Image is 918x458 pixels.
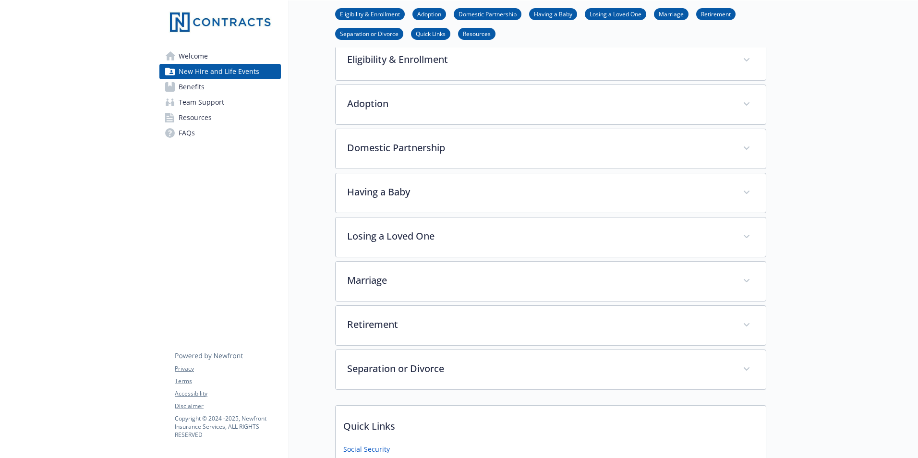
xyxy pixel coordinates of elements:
[335,9,405,18] a: Eligibility & Enrollment
[175,364,280,373] a: Privacy
[412,9,446,18] a: Adoption
[347,317,731,332] p: Retirement
[347,141,731,155] p: Domestic Partnership
[347,273,731,288] p: Marriage
[336,85,766,124] div: Adoption
[159,79,281,95] a: Benefits
[336,262,766,301] div: Marriage
[336,173,766,213] div: Having a Baby
[458,29,495,38] a: Resources
[179,79,205,95] span: Benefits
[347,96,731,111] p: Adoption
[175,414,280,439] p: Copyright © 2024 - 2025 , Newfront Insurance Services, ALL RIGHTS RESERVED
[336,217,766,257] div: Losing a Loved One
[347,185,731,199] p: Having a Baby
[175,377,280,386] a: Terms
[654,9,688,18] a: Marriage
[179,110,212,125] span: Resources
[454,9,521,18] a: Domestic Partnership
[347,362,731,376] p: Separation or Divorce
[179,125,195,141] span: FAQs
[529,9,577,18] a: Having a Baby
[411,29,450,38] a: Quick Links
[159,48,281,64] a: Welcome
[175,402,280,410] a: Disclaimer
[179,64,259,79] span: New Hire and Life Events
[175,389,280,398] a: Accessibility
[335,29,403,38] a: Separation or Divorce
[336,406,766,441] p: Quick Links
[336,41,766,80] div: Eligibility & Enrollment
[179,95,224,110] span: Team Support
[336,129,766,169] div: Domestic Partnership
[696,9,736,18] a: Retirement
[585,9,646,18] a: Losing a Loved One
[343,444,390,454] a: Social Security
[347,52,731,67] p: Eligibility & Enrollment
[159,125,281,141] a: FAQs
[159,64,281,79] a: New Hire and Life Events
[336,306,766,345] div: Retirement
[336,350,766,389] div: Separation or Divorce
[159,110,281,125] a: Resources
[159,95,281,110] a: Team Support
[347,229,731,243] p: Losing a Loved One
[179,48,208,64] span: Welcome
